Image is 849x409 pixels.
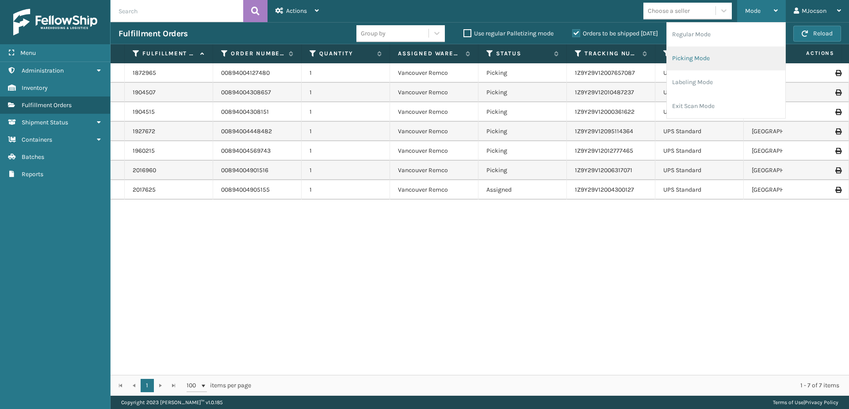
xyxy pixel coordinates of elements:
td: 1 [302,102,390,122]
td: Picking [478,83,567,102]
span: Batches [22,153,44,161]
td: Vancouver Remco [390,161,478,180]
a: 1Z9Y29V12012777465 [575,147,633,154]
td: [GEOGRAPHIC_DATA] [744,141,832,161]
a: Terms of Use [773,399,803,405]
a: 1872965 [133,69,156,77]
label: Orders to be shipped [DATE] [572,30,658,37]
a: 1Z9Y29V12007657087 [575,69,635,77]
label: Use regular Palletizing mode [463,30,554,37]
button: Reload [793,26,841,42]
span: Inventory [22,84,48,92]
td: Assigned [478,180,567,200]
td: Vancouver Remco [390,63,478,83]
td: Picking [478,102,567,122]
div: | [773,396,838,409]
td: 00894004901516 [213,161,302,180]
td: UPS Standard [655,161,744,180]
td: UPS Standard [655,102,744,122]
td: 1 [302,141,390,161]
a: 1904507 [133,88,156,97]
li: Regular Mode [667,23,785,46]
td: 00894004448482 [213,122,302,141]
div: Choose a seller [648,6,690,15]
span: Administration [22,67,64,74]
td: 1 [302,161,390,180]
td: [GEOGRAPHIC_DATA] [744,122,832,141]
label: Order Number [231,50,284,58]
a: 1Z9Y29V12004300127 [575,186,634,193]
td: UPS Standard [655,180,744,200]
div: 1 - 7 of 7 items [264,381,839,390]
a: 1927672 [133,127,155,136]
td: 00894004569743 [213,141,302,161]
div: Group by [361,29,386,38]
li: Picking Mode [667,46,785,70]
span: Reports [22,170,43,178]
td: [GEOGRAPHIC_DATA] [744,161,832,180]
a: 1960215 [133,147,155,155]
span: Fulfillment Orders [22,101,72,109]
p: Copyright 2023 [PERSON_NAME]™ v 1.0.185 [121,396,223,409]
td: UPS Standard [655,141,744,161]
td: Picking [478,122,567,141]
span: Mode [745,7,761,15]
td: [GEOGRAPHIC_DATA] [744,180,832,200]
td: 1 [302,63,390,83]
td: Vancouver Remco [390,102,478,122]
td: UPS Standard [655,83,744,102]
span: items per page [187,379,251,392]
i: Print Label [835,148,841,154]
label: Assigned Warehouse [398,50,461,58]
li: Labeling Mode [667,70,785,94]
td: 00894004308151 [213,102,302,122]
a: 1Z9Y29V12006317071 [575,166,632,174]
a: 1Z9Y29V12000361622 [575,108,635,116]
td: UPS Standard [655,122,744,141]
a: 2016960 [133,166,156,175]
td: 1 [302,122,390,141]
td: 00894004127480 [213,63,302,83]
label: Quantity [319,50,373,58]
span: Menu [20,49,36,57]
td: Vancouver Remco [390,83,478,102]
td: Vancouver Remco [390,141,478,161]
i: Print Label [835,187,841,193]
td: 1 [302,180,390,200]
td: Picking [478,161,567,180]
i: Print Label [835,109,841,115]
i: Print Label [835,70,841,76]
td: 00894004905155 [213,180,302,200]
td: Picking [478,63,567,83]
a: 2017625 [133,185,156,194]
label: Status [496,50,550,58]
h3: Fulfillment Orders [119,28,187,39]
td: Vancouver Remco [390,180,478,200]
span: 100 [187,381,200,390]
i: Print Label [835,128,841,135]
i: Print Label [835,89,841,96]
td: Picking [478,141,567,161]
td: Vancouver Remco [390,122,478,141]
td: 00894004308657 [213,83,302,102]
span: Actions [778,46,840,61]
a: 1904515 [133,108,155,116]
a: 1Z9Y29V12010487237 [575,89,634,96]
label: Tracking Number [585,50,638,58]
span: Shipment Status [22,119,68,126]
span: Actions [286,7,307,15]
td: UPS Standard [655,63,744,83]
a: Privacy Policy [805,399,838,405]
span: Containers [22,136,52,143]
a: 1Z9Y29V12095114364 [575,127,633,135]
img: logo [13,9,97,35]
a: 1 [141,379,154,392]
i: Print Label [835,167,841,174]
td: 1 [302,83,390,102]
label: Fulfillment Order Id [142,50,196,58]
li: Exit Scan Mode [667,94,785,118]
